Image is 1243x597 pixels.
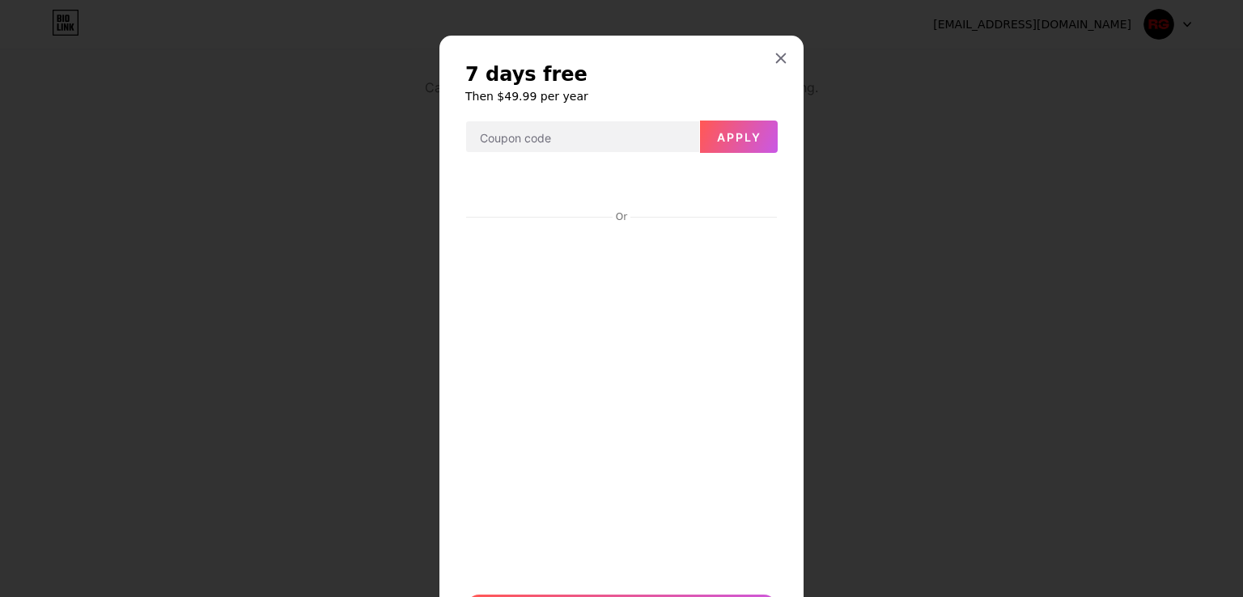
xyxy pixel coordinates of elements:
[463,225,780,578] iframe: Secure payment input frame
[465,88,778,104] h6: Then $49.99 per year
[613,210,630,223] div: Or
[466,121,699,154] input: Coupon code
[466,167,777,205] iframe: Secure payment button frame
[465,61,588,87] span: 7 days free
[700,121,778,153] button: Apply
[717,130,761,144] span: Apply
